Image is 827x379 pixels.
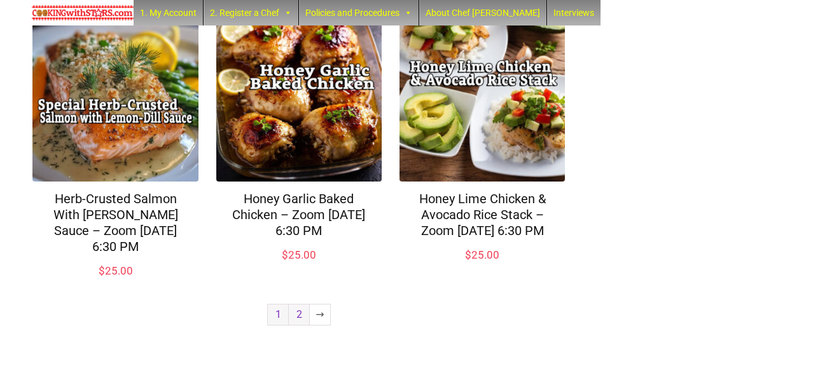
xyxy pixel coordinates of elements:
[400,15,565,181] img: Honey Lime Chicken & Avocado Rice Stack – Zoom Monday Aug 11, 2025 @ 6:30 PM
[268,304,288,325] span: Page 1
[32,5,134,20] img: Chef Paula's Cooking With Stars
[99,264,133,277] bdi: 25.00
[282,248,288,261] span: $
[216,15,382,181] img: Honey Garlic Baked Chicken – Zoom Monday March 24, 2025 @ 6:30 PM
[32,303,566,347] nav: Product Pagination
[282,248,316,261] bdi: 25.00
[465,248,471,261] span: $
[465,248,499,261] bdi: 25.00
[232,191,365,238] a: Honey Garlic Baked Chicken – Zoom [DATE] 6:30 PM
[53,191,178,254] a: Herb-Crusted Salmon With [PERSON_NAME] Sauce – Zoom [DATE] 6:30 PM
[310,304,330,325] a: →
[32,15,198,181] img: Herb-Crusted Salmon With Lemon-Dill Sauce – Zoom Monday April 28, 2025 @ 6:30 PM
[99,264,105,277] span: $
[419,191,546,238] a: Honey Lime Chicken & Avocado Rice Stack – Zoom [DATE] 6:30 PM
[289,304,309,325] a: Page 2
